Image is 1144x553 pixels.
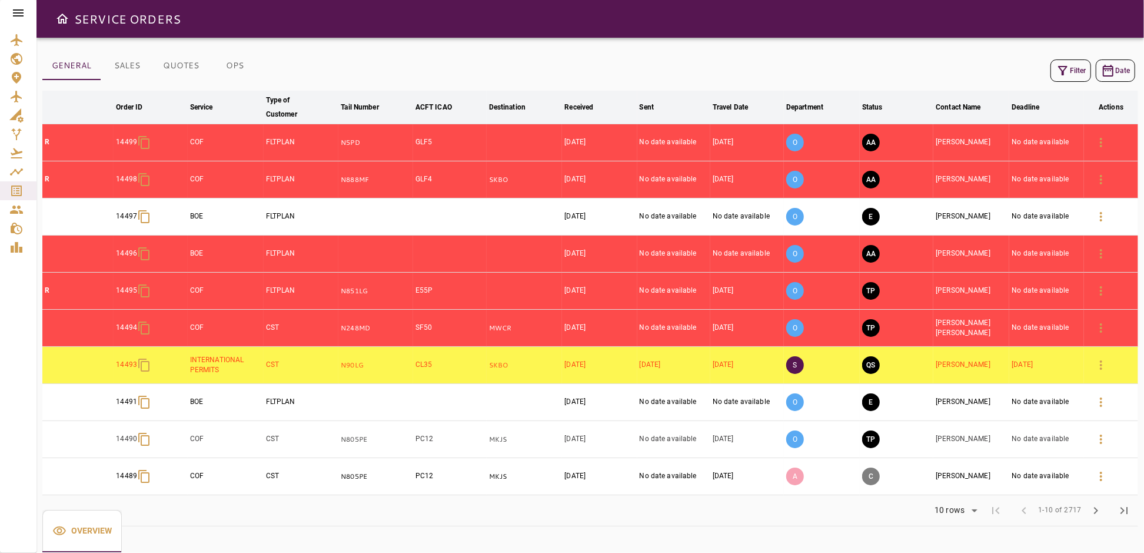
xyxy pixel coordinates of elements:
p: 14496 [116,249,137,259]
span: Order ID [116,100,158,114]
p: 14493 [116,360,137,370]
td: BOE [188,198,264,236]
td: No date available [710,198,784,236]
td: No date available [637,161,710,198]
p: R [45,174,111,184]
button: EXECUTION [862,208,880,226]
td: COF [188,124,264,161]
td: PC12 [413,421,487,458]
div: Tail Number [341,100,378,114]
button: AWAITING ASSIGNMENT [862,245,880,263]
div: 10 rows [927,502,982,519]
td: No date available [1009,310,1084,347]
td: [DATE] [562,273,637,310]
td: CST [264,310,339,347]
button: Details [1087,165,1115,194]
p: N5PD [341,138,410,148]
td: [DATE] [562,458,637,495]
div: Destination [489,100,526,114]
h6: SERVICE ORDERS [74,9,181,28]
span: 1-10 of 2717 [1038,505,1082,516]
td: No date available [637,384,710,421]
p: SKBO [489,360,560,370]
button: Details [1087,203,1115,231]
p: SKBO [489,175,560,185]
p: N851LG [341,286,410,296]
td: FLTPLAN [264,124,339,161]
span: last_page [1117,504,1131,518]
td: COF [188,273,264,310]
td: No date available [1009,198,1084,236]
td: COF [188,161,264,198]
td: [DATE] [710,124,784,161]
td: FLTPLAN [264,384,339,421]
td: PC12 [413,458,487,495]
p: 14495 [116,286,137,296]
td: No date available [637,458,710,495]
td: [DATE] [710,273,784,310]
td: [DATE] [562,421,637,458]
td: BOE [188,384,264,421]
td: No date available [1009,236,1084,273]
td: CST [264,421,339,458]
button: TRIP PREPARATION [862,282,880,300]
p: 14497 [116,211,137,221]
td: [PERSON_NAME] [PERSON_NAME] [933,310,1009,347]
button: Date [1096,59,1135,82]
button: AWAITING ASSIGNMENT [862,171,880,188]
span: Type of Customer [266,93,337,121]
span: Last Page [1110,496,1138,525]
div: Type of Customer [266,93,321,121]
td: [DATE] [710,310,784,347]
td: CST [264,458,339,495]
td: [PERSON_NAME] [933,347,1009,384]
td: CST [264,347,339,384]
p: R [45,137,111,147]
td: [PERSON_NAME] [933,236,1009,273]
span: Contact Name [936,100,996,114]
td: FLTPLAN [264,198,339,236]
td: [PERSON_NAME] [933,421,1009,458]
td: No date available [1009,124,1084,161]
button: QUOTE SENT [862,356,880,374]
button: SALES [101,52,154,80]
p: MKJS [489,435,560,445]
td: [DATE] [562,236,637,273]
p: 14494 [116,323,137,333]
span: Next Page [1082,496,1110,525]
td: [DATE] [562,310,637,347]
button: QUOTES [154,52,208,80]
p: N248MD [341,323,410,333]
p: R [45,286,111,296]
td: [DATE] [637,347,710,384]
p: MWCR [489,323,560,333]
span: First Page [982,496,1010,525]
td: BOE [188,236,264,273]
p: 14489 [116,471,137,481]
td: INTERNATIONAL PERMITS [188,347,264,384]
p: N90LG [341,360,410,370]
button: Details [1087,462,1115,491]
p: N805PE [341,472,410,482]
button: TRIP PREPARATION [862,431,880,448]
td: [PERSON_NAME] [933,273,1009,310]
div: basic tabs example [42,52,261,80]
p: MKJS [489,472,560,482]
button: Details [1087,388,1115,416]
td: SF50 [413,310,487,347]
p: 14490 [116,434,137,444]
td: [PERSON_NAME] [933,161,1009,198]
button: Details [1087,128,1115,157]
span: Department [786,100,839,114]
td: [PERSON_NAME] [933,198,1009,236]
div: Status [862,100,883,114]
td: COF [188,458,264,495]
p: S [786,356,804,374]
td: [PERSON_NAME] [933,458,1009,495]
td: [DATE] [710,161,784,198]
span: Sent [640,100,670,114]
td: No date available [637,236,710,273]
td: FLTPLAN [264,236,339,273]
div: 10 rows [932,505,967,515]
button: EXECUTION [862,393,880,411]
